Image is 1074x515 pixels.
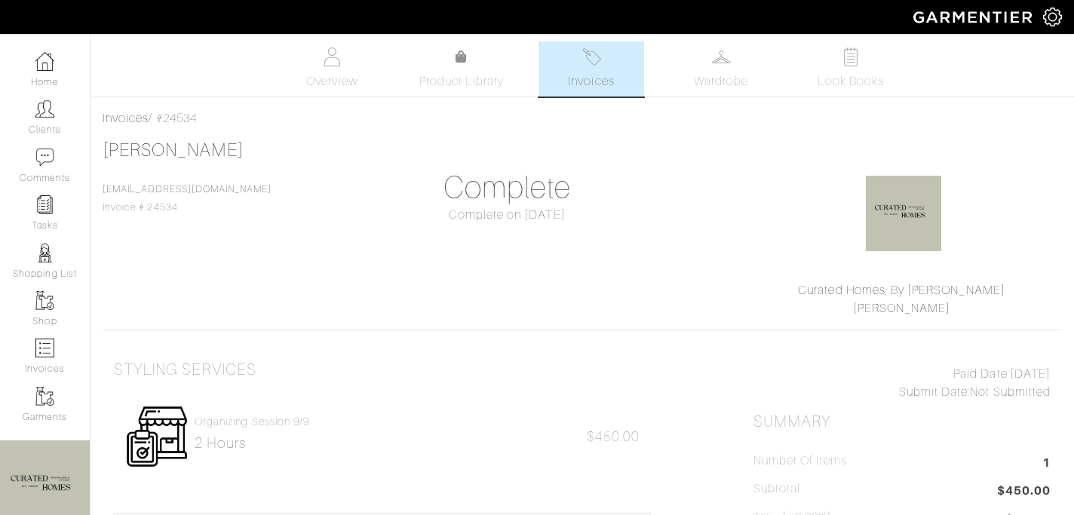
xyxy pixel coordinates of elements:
[906,4,1043,30] img: garmentier-logo-header-white-b43fb05a5012e4ada735d5af1a66efaba907eab6374d6393d1fbf88cb4ef424d.png
[195,434,309,452] h2: 2 Hours
[35,339,54,357] img: orders-icon-0abe47150d42831381b5fb84f609e132dff9fe21cb692f30cb5eec754e2cba89.png
[899,385,971,399] span: Submit Date:
[125,405,189,468] img: Womens_Service-b2905c8a555b134d70f80a63ccd9711e5cb40bac1cff00c12a43f244cd2c1cd3.png
[358,206,655,224] div: Complete on [DATE]
[539,41,644,97] a: Invoices
[35,148,54,167] img: comment-icon-a0a6a9ef722e966f86d9cbdc48e553b5cf19dbc54f86b18d962a5391bc8f6eb6.png
[358,170,655,206] h1: Complete
[842,48,861,66] img: todo-9ac3debb85659649dc8f770b8b6100bb5dab4b48dedcbae339e5042a72dfd3cc.svg
[1043,8,1062,26] img: gear-icon-white-bd11855cb880d31180b6d7d6211b90ccbf57a29d726f0c71d8c61bd08dd39cc2.png
[853,302,951,315] a: [PERSON_NAME]
[35,244,54,262] img: stylists-icon-eb353228a002819b7ec25b43dbf5f0378dd9e0616d9560372ff212230b889e62.png
[35,387,54,406] img: garments-icon-b7da505a4dc4fd61783c78ac3ca0ef83fa9d6f193b1c9dc38574b1d14d53ca28.png
[712,48,731,66] img: wardrobe-487a4870c1b7c33e795ec22d11cfc2ed9d08956e64fb3008fe2437562e282088.svg
[753,482,800,496] h5: Subtotal
[753,454,847,468] h5: Number of Items
[103,112,149,125] a: Invoices
[35,52,54,71] img: dashboard-icon-dbcd8f5a0b271acd01030246c82b418ddd0df26cd7fceb0bd07c9910d44c42f6.png
[953,367,1010,381] span: Paid Date:
[568,72,614,90] span: Invoices
[753,365,1051,401] div: [DATE] Not Submitted
[668,41,774,97] a: Wardrobe
[103,184,272,213] span: Invoice # 24534
[35,100,54,118] img: clients-icon-6bae9207a08558b7cb47a8932f037763ab4055f8c8b6bfacd5dc20c3e0201464.png
[279,41,385,97] a: Overview
[195,415,309,428] h4: Organizing Session 9/9
[694,72,748,90] span: Wardrobe
[753,412,1051,431] h2: Summary
[35,291,54,310] img: garments-icon-b7da505a4dc4fd61783c78ac3ca0ef83fa9d6f193b1c9dc38574b1d14d53ca28.png
[323,48,342,66] img: basicinfo-40fd8af6dae0f16599ec9e87c0ef1c0a1fdea2edbe929e3d69a839185d80c458.svg
[798,41,904,97] a: Look Books
[103,109,1062,127] div: / #24534
[997,482,1051,502] span: $450.00
[306,72,357,90] span: Overview
[114,360,256,379] h3: Styling Services
[1042,454,1051,474] span: 1
[818,72,885,90] span: Look Books
[582,48,601,66] img: orders-27d20c2124de7fd6de4e0e44c1d41de31381a507db9b33961299e4e07d508b8c.svg
[103,140,244,160] a: [PERSON_NAME]
[587,429,640,444] span: $450.00
[35,195,54,214] img: reminder-icon-8004d30b9f0a5d33ae49ab947aed9ed385cf756f9e5892f1edd6e32f2345188e.png
[419,72,505,90] span: Product Library
[103,184,272,195] a: [EMAIL_ADDRESS][DOMAIN_NAME]
[409,48,514,90] a: Product Library
[798,284,1005,297] a: Curated Homes, By [PERSON_NAME]
[195,415,309,452] a: Organizing Session 9/9 2 Hours
[866,176,941,251] img: f1sLSt6sjhtqviGWfno3z99v.jpg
